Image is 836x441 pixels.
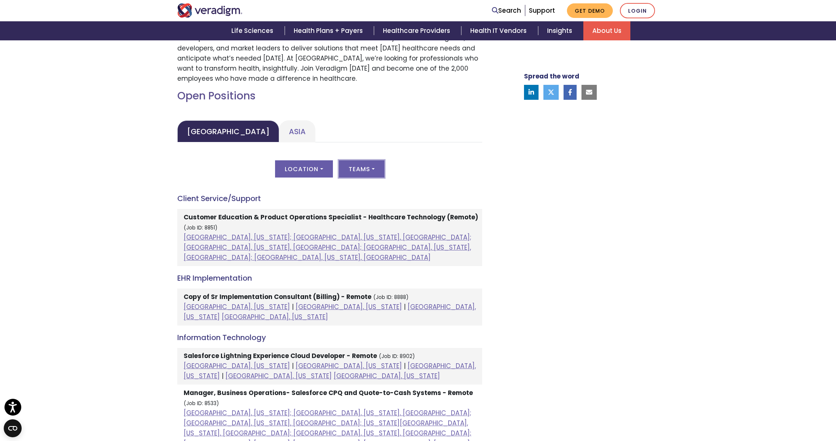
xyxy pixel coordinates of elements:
a: [GEOGRAPHIC_DATA], [US_STATE] [334,371,440,380]
a: [GEOGRAPHIC_DATA], [US_STATE] [184,302,476,321]
strong: Manager, Business Operations- Salesforce CPQ and Quote-to-Cash Systems - Remote [184,388,473,397]
small: (Job ID: 8888) [373,294,409,301]
a: Login [620,3,655,18]
strong: Spread the word [524,72,579,81]
span: | [292,361,294,370]
a: [GEOGRAPHIC_DATA], [US_STATE] [296,361,402,370]
a: Healthcare Providers [374,21,461,40]
a: Get Demo [567,3,613,18]
a: [GEOGRAPHIC_DATA], [US_STATE] [184,361,290,370]
h4: EHR Implementation [177,274,482,283]
a: Insights [538,21,583,40]
span: | [222,371,224,380]
small: (Job ID: 8851) [184,224,218,231]
small: (Job ID: 8533) [184,400,219,407]
span: | [404,361,406,370]
button: Location [275,160,333,178]
a: Health Plans + Payers [285,21,374,40]
a: [GEOGRAPHIC_DATA], [US_STATE] [184,302,290,311]
button: Teams [339,160,384,178]
a: [GEOGRAPHIC_DATA], [US_STATE] [296,302,402,311]
button: Open CMP widget [4,419,22,437]
a: [GEOGRAPHIC_DATA], [US_STATE] [222,312,328,321]
a: Asia [279,120,315,142]
h4: Client Service/Support [177,194,482,203]
a: Search [492,6,521,16]
a: [GEOGRAPHIC_DATA], [US_STATE]; [GEOGRAPHIC_DATA], [US_STATE], [GEOGRAPHIC_DATA]; [GEOGRAPHIC_DATA... [184,233,471,262]
p: Join a passionate team of dedicated associates who work side-by-side with caregivers, developers,... [177,33,482,84]
a: Life Sciences [222,21,284,40]
a: About Us [583,21,630,40]
img: Veradigm logo [177,3,243,18]
small: (Job ID: 8902) [379,353,415,360]
span: | [404,302,406,311]
a: Support [529,6,555,15]
span: | [292,302,294,311]
h4: Information Technology [177,333,482,342]
a: [GEOGRAPHIC_DATA], [US_STATE] [225,371,332,380]
h2: Open Positions [177,90,482,102]
a: Health IT Vendors [461,21,538,40]
a: [GEOGRAPHIC_DATA] [177,120,279,142]
strong: Copy of Sr Implementation Consultant (Billing) - Remote [184,292,371,301]
strong: Salesforce Lightning Experience Cloud Developer - Remote [184,351,377,360]
strong: Customer Education & Product Operations Specialist - Healthcare Technology (Remote) [184,213,478,222]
